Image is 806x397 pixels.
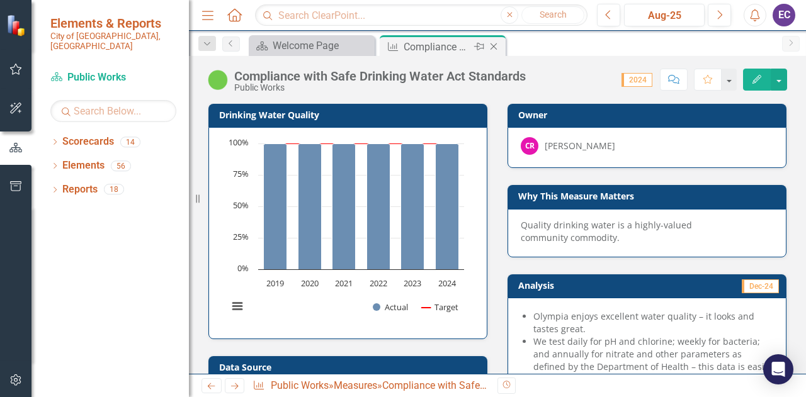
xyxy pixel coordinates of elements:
[404,39,471,55] div: Compliance with Safe Drinking Water Act Standards
[255,4,587,26] input: Search ClearPoint...
[6,14,28,36] img: ClearPoint Strategy
[335,277,353,289] text: 2021
[264,144,287,270] path: 2019, 100. Actual.
[367,144,390,270] path: 2022, 100. Actual.
[50,100,176,122] input: Search Below...
[332,144,356,270] path: 2021, 100. Actual.
[253,379,488,393] div: » »
[334,379,377,391] a: Measures
[298,144,322,270] path: 2020, 100. Actual.
[438,277,457,289] text: 2024
[628,8,700,23] div: Aug-25
[233,168,249,179] text: 75%
[382,379,613,391] div: Compliance with Safe Drinking Water Act Standards
[763,354,793,384] div: Open Intercom Messenger
[521,6,584,24] button: Search
[533,335,773,386] li: We test daily for pH and chlorine; weekly for bacteria; and annually for nitrate and other parame...
[370,277,387,289] text: 2022
[219,362,481,372] h3: Data Source
[436,144,459,270] path: 2024, 100. Actual.
[773,4,795,26] button: EC
[264,144,459,270] g: Actual, series 1 of 2. Bar series with 6 bars.
[533,310,773,335] li: Olympia enjoys excellent water quality – it looks and tastes great.
[219,110,481,120] h3: Drinking Water Quality
[518,191,780,201] h3: Why This Measure Matters
[62,159,105,173] a: Elements
[301,277,319,289] text: 2020
[234,83,526,92] div: Public Works
[373,301,408,313] button: Show Actual
[233,199,249,211] text: 50%
[622,73,652,87] span: 2024
[742,279,779,293] span: Dec-24
[624,4,705,26] button: Aug-25
[222,137,470,326] svg: Interactive chart
[233,231,249,242] text: 25%
[237,262,249,274] text: 0%
[518,281,645,290] h3: Analysis
[273,38,372,53] div: Welcome Page
[266,277,284,289] text: 2019
[62,135,114,149] a: Scorecards
[50,31,176,52] small: City of [GEOGRAPHIC_DATA], [GEOGRAPHIC_DATA]
[222,137,474,326] div: Chart. Highcharts interactive chart.
[229,298,246,315] button: View chart menu, Chart
[111,160,131,171] div: 56
[234,69,526,83] div: Compliance with Safe Drinking Water Act Standards
[401,144,424,270] path: 2023, 100. Actual.
[271,379,329,391] a: Public Works
[104,184,124,195] div: 18
[521,137,538,155] div: CR
[545,140,615,152] div: [PERSON_NAME]
[208,70,228,90] img: On Track
[252,38,372,53] a: Welcome Page
[521,219,692,243] span: Quality drinking water is a highly-valued community commodity.
[50,70,176,85] a: Public Works
[518,110,780,120] h3: Owner
[120,137,140,147] div: 14
[62,182,98,197] a: Reports
[404,277,421,289] text: 2023
[422,301,458,313] button: Show Target
[229,137,249,148] text: 100%
[50,16,176,31] span: Elements & Reports
[540,9,567,20] span: Search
